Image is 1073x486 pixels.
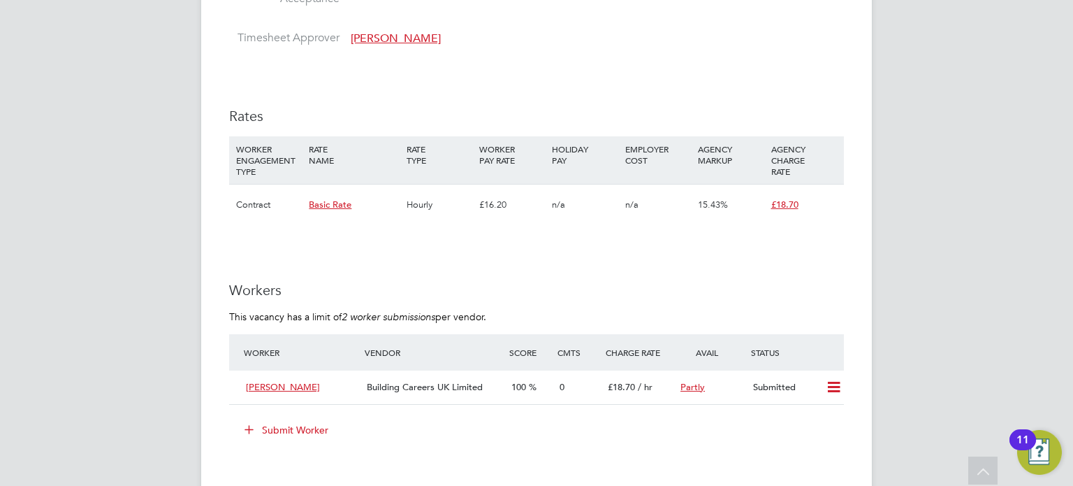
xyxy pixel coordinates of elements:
[229,310,844,323] p: This vacancy has a limit of per vendor.
[403,185,476,225] div: Hourly
[476,136,548,173] div: WORKER PAY RATE
[608,381,635,393] span: £18.70
[229,281,844,299] h3: Workers
[552,199,565,210] span: n/a
[698,199,728,210] span: 15.43%
[229,31,340,45] label: Timesheet Approver
[625,199,638,210] span: n/a
[511,381,526,393] span: 100
[771,199,798,210] span: £18.70
[554,340,602,365] div: Cmts
[1017,430,1062,475] button: Open Resource Center, 11 new notifications
[233,185,305,225] div: Contract
[747,340,844,365] div: Status
[229,107,844,125] h3: Rates
[246,381,320,393] span: [PERSON_NAME]
[768,136,840,184] div: AGENCY CHARGE RATE
[638,381,652,393] span: / hr
[622,136,694,173] div: EMPLOYER COST
[680,381,705,393] span: Partly
[1016,440,1029,458] div: 11
[342,310,435,323] em: 2 worker submissions
[235,419,340,441] button: Submit Worker
[361,340,506,365] div: Vendor
[240,340,361,365] div: Worker
[602,340,675,365] div: Charge Rate
[548,136,621,173] div: HOLIDAY PAY
[675,340,747,365] div: Avail
[367,381,483,393] span: Building Careers UK Limited
[560,381,564,393] span: 0
[403,136,476,173] div: RATE TYPE
[476,185,548,225] div: £16.20
[506,340,554,365] div: Score
[351,31,441,45] span: [PERSON_NAME]
[747,376,820,399] div: Submitted
[309,199,351,210] span: Basic Rate
[233,136,305,184] div: WORKER ENGAGEMENT TYPE
[305,136,402,173] div: RATE NAME
[694,136,767,173] div: AGENCY MARKUP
